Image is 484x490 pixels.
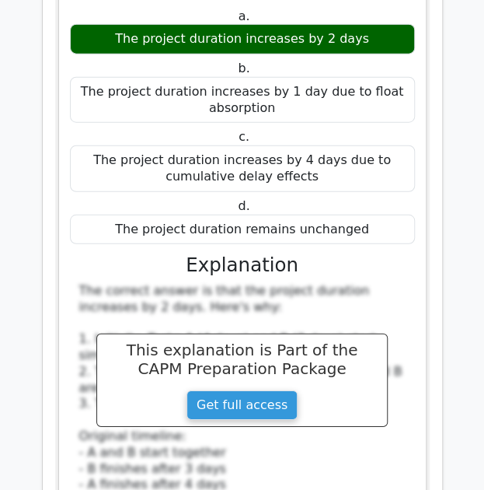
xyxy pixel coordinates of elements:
[238,198,249,213] span: d.
[238,61,249,75] span: b.
[70,145,415,192] div: The project duration increases by 4 days due to cumulative delay effects
[70,77,415,124] div: The project duration increases by 1 day due to float absorption
[239,9,250,23] span: a.
[70,215,415,245] div: The project duration remains unchanged
[70,24,415,54] div: The project duration increases by 2 days
[239,129,249,144] span: c.
[186,390,298,420] a: Get full access
[79,254,406,276] h3: Explanation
